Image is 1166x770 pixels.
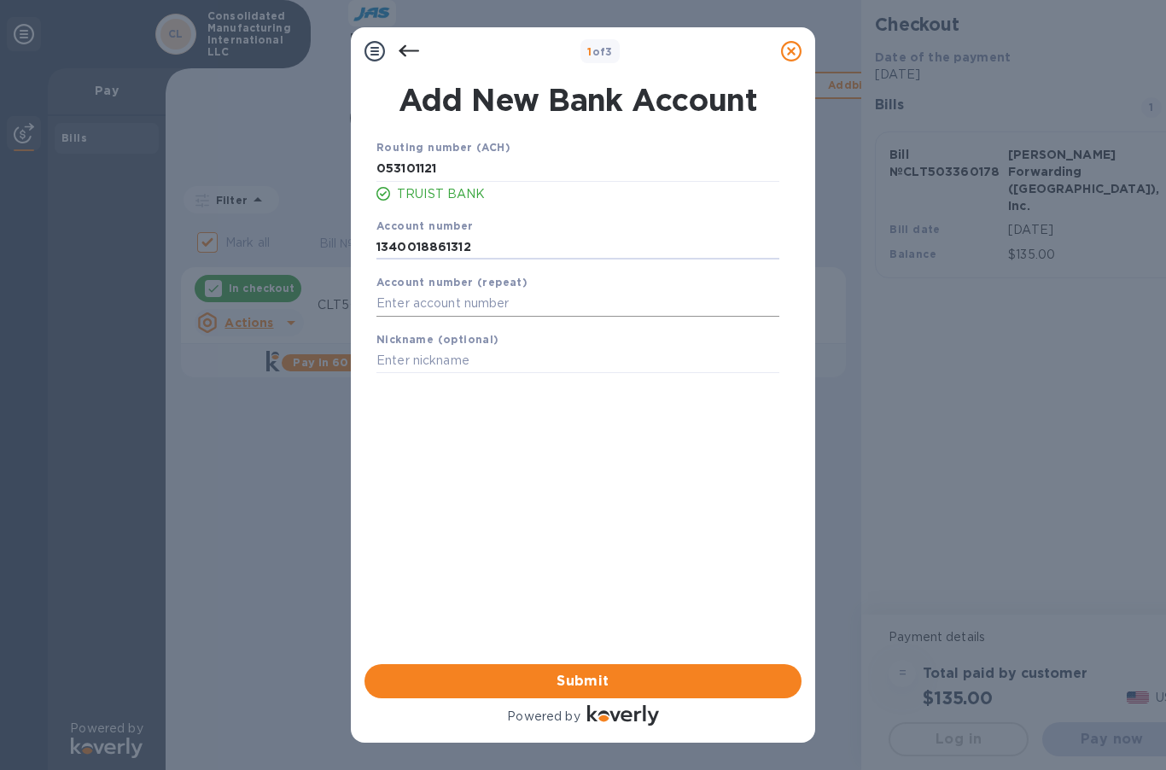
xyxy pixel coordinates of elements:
span: 1 [587,45,592,58]
span: Submit [378,671,788,691]
h1: Add New Bank Account [366,82,790,118]
b: Account number [376,219,474,232]
b: Nickname (optional) [376,333,499,346]
p: Powered by [507,708,580,726]
img: Logo [587,705,659,726]
button: Submit [364,664,802,698]
b: Routing number (ACH) [376,141,510,154]
input: Enter account number [376,234,779,260]
p: TRUIST BANK [397,185,779,203]
b: of 3 [587,45,613,58]
input: Enter routing number [376,156,779,182]
input: Enter account number [376,291,779,317]
b: Account number (repeat) [376,276,528,289]
input: Enter nickname [376,348,779,374]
